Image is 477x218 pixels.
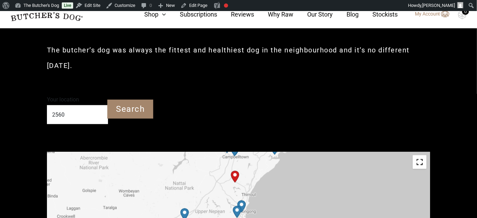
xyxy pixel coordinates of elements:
a: Subscriptions [166,10,217,19]
img: TBD_Cart-Empty.png [458,10,467,19]
a: Stockists [359,10,398,19]
h2: The butcher’s dog was always the fittest and healthiest dog in the neighbourhood and it’s no diff... [47,42,430,73]
a: Why Raw [254,10,293,19]
a: My Account [408,10,449,18]
span: [PERSON_NAME] [422,3,455,8]
a: Blog [333,10,359,19]
a: Shop [130,10,166,19]
a: Our Story [293,10,333,19]
div: Petbarn – Wollongong [235,198,249,215]
div: Focus keyphrase not set [224,3,228,8]
a: Reviews [217,10,254,19]
button: Toggle fullscreen view [413,155,427,169]
input: Search [107,100,153,119]
div: 0 [462,8,469,15]
div: Start location [228,168,242,186]
a: Live [62,2,73,9]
